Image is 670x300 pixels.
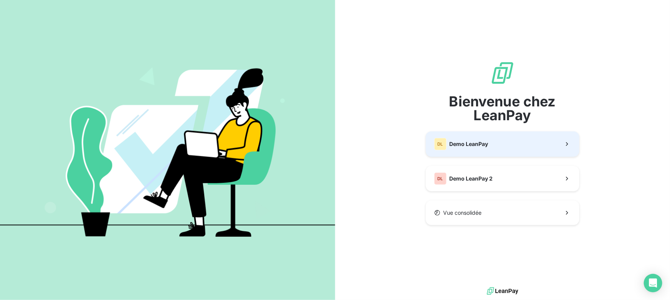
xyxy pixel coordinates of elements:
[644,274,662,292] div: Open Intercom Messenger
[434,172,447,185] div: DL
[426,94,579,122] span: Bienvenue chez LeanPay
[443,209,482,217] span: Vue consolidée
[426,166,579,191] button: DLDemo LeanPay 2
[434,138,447,150] div: DL
[490,61,515,85] img: logo sigle
[426,201,579,225] button: Vue consolidée
[450,175,493,182] span: Demo LeanPay 2
[450,140,488,148] span: Demo LeanPay
[426,131,579,157] button: DLDemo LeanPay
[487,285,518,297] img: logo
